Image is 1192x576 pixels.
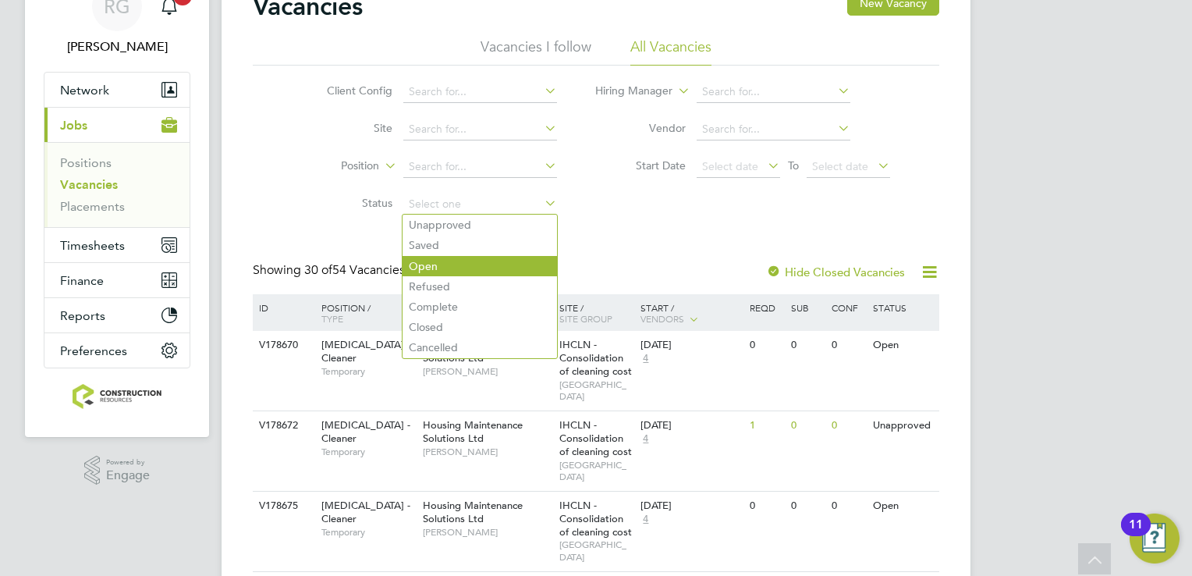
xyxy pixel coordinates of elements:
span: IHCLN - Consolidation of cleaning cost [559,418,632,458]
div: 0 [746,331,786,360]
button: Network [44,73,190,107]
div: Status [869,294,937,321]
span: 54 Vacancies [304,262,405,278]
img: construction-resources-logo-retina.png [73,384,162,409]
input: Search for... [403,81,557,103]
li: Refused [403,276,557,297]
a: Powered byEngage [84,456,151,485]
button: Timesheets [44,228,190,262]
label: Position [289,158,379,174]
span: Temporary [321,365,415,378]
label: Start Date [596,158,686,172]
div: Jobs [44,142,190,227]
a: Positions [60,155,112,170]
div: 0 [828,492,868,521]
label: Status [303,196,392,210]
button: Open Resource Center, 11 new notifications [1130,514,1180,564]
div: V178672 [255,411,310,440]
div: 0 [787,492,828,521]
span: [PERSON_NAME] [423,446,552,458]
button: Reports [44,298,190,332]
span: [MEDICAL_DATA] - Cleaner [321,418,410,445]
label: Vendor [596,121,686,135]
div: Conf [828,294,868,321]
span: Jobs [60,118,87,133]
div: 11 [1129,524,1143,545]
div: Start / [637,294,746,333]
label: Client Config [303,84,392,98]
li: Saved [403,235,557,255]
span: Site Group [559,312,612,325]
div: 0 [828,331,868,360]
span: [PERSON_NAME] [423,526,552,539]
div: Open [869,492,937,521]
input: Search for... [403,156,557,178]
input: Search for... [697,119,850,140]
div: Unapproved [869,411,937,440]
label: Hiring Manager [583,84,672,99]
span: [GEOGRAPHIC_DATA] [559,459,633,483]
button: Preferences [44,333,190,368]
span: [MEDICAL_DATA] - Cleaner [321,338,410,364]
span: IHCLN - Consolidation of cleaning cost [559,338,632,378]
span: Select date [812,159,868,173]
span: 30 of [304,262,332,278]
a: Go to home page [44,384,190,409]
div: 1 [746,411,786,440]
div: V178675 [255,492,310,521]
span: Temporary [321,446,415,458]
span: [GEOGRAPHIC_DATA] [559,539,633,563]
span: Rebecca Galbraigth [44,37,190,56]
label: Site [303,121,392,135]
div: [DATE] [640,500,742,513]
li: Unapproved [403,215,557,235]
span: IHCLN - Consolidation of cleaning cost [559,499,632,539]
div: 0 [746,492,786,521]
label: Hide Closed Vacancies [766,265,905,279]
span: Preferences [60,343,127,358]
li: All Vacancies [630,37,711,66]
span: Type [321,312,343,325]
div: Reqd [746,294,786,321]
input: Search for... [403,119,557,140]
span: [MEDICAL_DATA] - Cleaner [321,499,410,525]
div: Sub [787,294,828,321]
span: Finance [60,273,104,288]
span: Powered by [106,456,150,469]
span: 4 [640,352,651,365]
div: 0 [828,411,868,440]
input: Search for... [697,81,850,103]
span: Housing Maintenance Solutions Ltd [423,418,523,445]
div: ID [255,294,310,321]
div: [DATE] [640,419,742,432]
div: [DATE] [640,339,742,352]
div: Position / [310,294,419,332]
span: Reports [60,308,105,323]
button: Finance [44,263,190,297]
span: Select date [702,159,758,173]
div: Showing [253,262,408,279]
button: Jobs [44,108,190,142]
span: 4 [640,432,651,446]
span: To [783,155,804,176]
span: 4 [640,513,651,526]
input: Select one [403,194,557,215]
span: [GEOGRAPHIC_DATA] [559,379,633,403]
span: Vendors [640,312,684,325]
a: Placements [60,199,125,214]
span: Temporary [321,526,415,539]
li: Open [403,256,557,276]
span: Timesheets [60,238,125,253]
div: V178670 [255,331,310,360]
div: 0 [787,331,828,360]
span: Engage [106,469,150,482]
div: Open [869,331,937,360]
li: Cancelled [403,337,557,357]
li: Vacancies I follow [481,37,591,66]
span: [PERSON_NAME] [423,365,552,378]
div: Site / [555,294,637,332]
li: Closed [403,317,557,337]
span: Housing Maintenance Solutions Ltd [423,499,523,525]
div: 0 [787,411,828,440]
li: Complete [403,297,557,317]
